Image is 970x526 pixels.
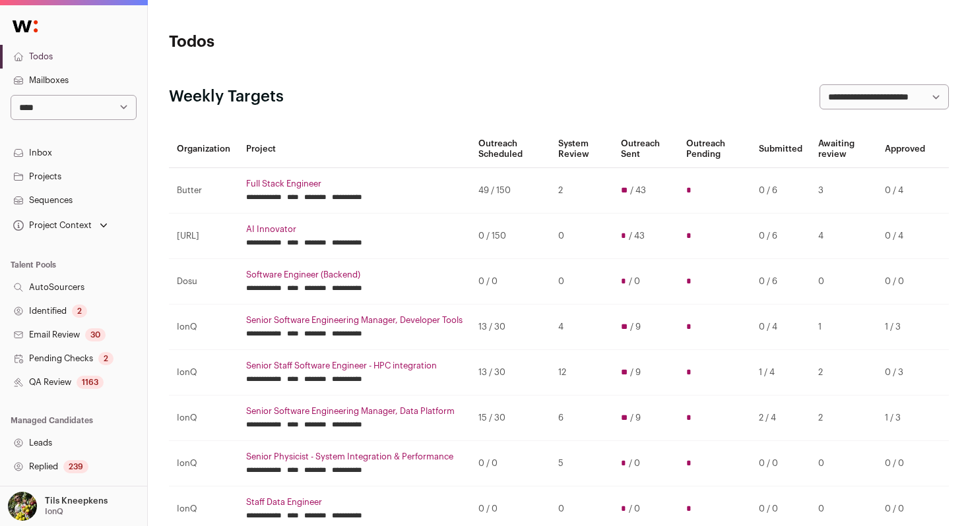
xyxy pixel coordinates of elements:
[246,179,463,189] a: Full Stack Engineer
[85,328,106,341] div: 30
[810,350,877,395] td: 2
[169,395,238,441] td: IonQ
[169,214,238,259] td: [URL]
[238,131,470,168] th: Project
[169,32,429,53] h1: Todos
[810,168,877,214] td: 3
[11,220,92,231] div: Project Context
[630,322,641,332] span: / 9
[5,13,45,40] img: Wellfound
[169,441,238,486] td: IonQ
[169,168,238,214] td: Butter
[72,305,87,318] div: 2
[169,350,238,395] td: IonQ
[63,460,88,473] div: 239
[877,259,933,305] td: 0 / 0
[629,276,640,287] span: / 0
[550,214,613,259] td: 0
[810,305,877,350] td: 1
[810,259,877,305] td: 0
[246,361,463,371] a: Senior Staff Software Engineer - HPC integration
[630,185,646,196] span: / 43
[810,395,877,441] td: 2
[45,506,63,517] p: IonQ
[98,352,113,365] div: 2
[751,441,810,486] td: 0 / 0
[550,305,613,350] td: 4
[629,231,645,241] span: / 43
[550,350,613,395] td: 12
[751,168,810,214] td: 0 / 6
[5,492,110,521] button: Open dropdown
[470,214,550,259] td: 0 / 150
[751,350,810,395] td: 1 / 4
[246,452,463,462] a: Senior Physicist - System Integration & Performance
[751,305,810,350] td: 0 / 4
[470,131,550,168] th: Outreach Scheduled
[751,395,810,441] td: 2 / 4
[877,441,933,486] td: 0 / 0
[169,131,238,168] th: Organization
[613,131,678,168] th: Outreach Sent
[169,259,238,305] td: Dosu
[751,259,810,305] td: 0 / 6
[470,259,550,305] td: 0 / 0
[470,441,550,486] td: 0 / 0
[169,86,284,107] h2: Weekly Targets
[877,350,933,395] td: 0 / 3
[470,350,550,395] td: 13 / 30
[246,270,463,280] a: Software Engineer (Backend)
[810,441,877,486] td: 0
[470,305,550,350] td: 13 / 30
[246,315,463,326] a: Senior Software Engineering Manager, Developer Tools
[877,395,933,441] td: 1 / 3
[11,216,110,235] button: Open dropdown
[629,458,640,469] span: / 0
[246,497,463,508] a: Staff Data Engineer
[246,406,463,417] a: Senior Software Engineering Manager, Data Platform
[877,214,933,259] td: 0 / 4
[550,168,613,214] td: 2
[470,395,550,441] td: 15 / 30
[751,131,810,168] th: Submitted
[810,131,877,168] th: Awaiting review
[877,131,933,168] th: Approved
[630,367,641,378] span: / 9
[751,214,810,259] td: 0 / 6
[678,131,751,168] th: Outreach Pending
[550,441,613,486] td: 5
[45,496,108,506] p: Tils Kneepkens
[169,305,238,350] td: IonQ
[629,504,640,514] span: / 0
[246,224,463,235] a: AI Innovator
[470,168,550,214] td: 49 / 150
[550,395,613,441] td: 6
[77,376,104,389] div: 1163
[8,492,37,521] img: 6689865-medium_jpg
[550,259,613,305] td: 0
[630,413,641,423] span: / 9
[550,131,613,168] th: System Review
[810,214,877,259] td: 4
[877,168,933,214] td: 0 / 4
[877,305,933,350] td: 1 / 3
